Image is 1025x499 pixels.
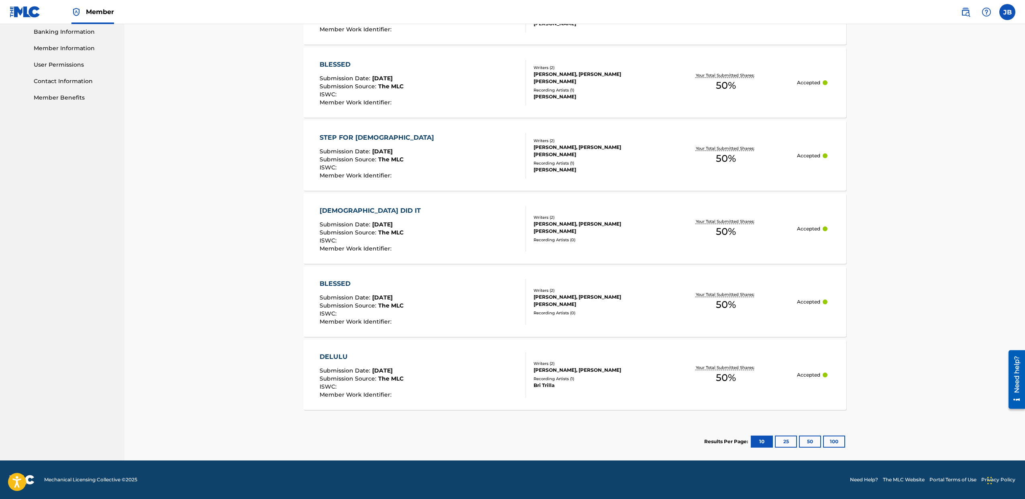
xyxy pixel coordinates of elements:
[378,302,403,309] span: The MLC
[696,218,756,224] p: Your Total Submitted Shares:
[696,365,756,371] p: Your Total Submitted Shares:
[534,287,655,293] div: Writers ( 2 )
[34,61,115,69] a: User Permissions
[320,206,425,216] div: [DEMOGRAPHIC_DATA] DID IT
[44,476,137,483] span: Mechanical Licensing Collective © 2025
[823,436,845,448] button: 100
[320,375,378,382] span: Submission Source :
[71,7,81,17] img: Top Rightsholder
[320,26,393,33] span: Member Work Identifier :
[716,151,736,166] span: 50 %
[86,7,114,16] span: Member
[696,72,756,78] p: Your Total Submitted Shares:
[534,144,655,158] div: [PERSON_NAME], [PERSON_NAME] [PERSON_NAME]
[372,221,393,228] span: [DATE]
[985,460,1025,499] iframe: Chat Widget
[320,91,338,98] span: ISWC :
[534,160,655,166] div: Recording Artists ( 1 )
[751,436,773,448] button: 10
[34,94,115,102] a: Member Benefits
[320,156,378,163] span: Submission Source :
[534,367,655,374] div: [PERSON_NAME], [PERSON_NAME]
[320,367,372,374] span: Submission Date :
[320,318,393,325] span: Member Work Identifier :
[34,77,115,86] a: Contact Information
[34,44,115,53] a: Member Information
[372,367,393,374] span: [DATE]
[775,436,797,448] button: 25
[981,476,1015,483] a: Privacy Policy
[961,7,970,17] img: search
[716,297,736,312] span: 50 %
[320,310,338,317] span: ISWC :
[372,294,393,301] span: [DATE]
[320,279,403,289] div: BLESSED
[850,476,878,483] a: Need Help?
[797,298,820,306] p: Accepted
[320,391,393,398] span: Member Work Identifier :
[320,352,403,362] div: DELULU
[797,152,820,159] p: Accepted
[320,245,393,252] span: Member Work Identifier :
[534,376,655,382] div: Recording Artists ( 1 )
[304,267,846,337] a: BLESSEDSubmission Date:[DATE]Submission Source:The MLCISWC:Member Work Identifier:Writers (2)[PER...
[534,382,655,389] div: Bri Trilla
[320,99,393,106] span: Member Work Identifier :
[320,294,372,301] span: Submission Date :
[696,291,756,297] p: Your Total Submitted Shares:
[320,229,378,236] span: Submission Source :
[320,302,378,309] span: Submission Source :
[534,71,655,85] div: [PERSON_NAME], [PERSON_NAME] [PERSON_NAME]
[320,221,372,228] span: Submission Date :
[1003,347,1025,412] iframe: Resource Center
[304,193,846,264] a: [DEMOGRAPHIC_DATA] DID ITSubmission Date:[DATE]Submission Source:The MLCISWC:Member Work Identifi...
[320,164,338,171] span: ISWC :
[716,78,736,93] span: 50 %
[378,83,403,90] span: The MLC
[534,65,655,71] div: Writers ( 2 )
[378,375,403,382] span: The MLC
[797,225,820,232] p: Accepted
[304,47,846,118] a: BLESSEDSubmission Date:[DATE]Submission Source:The MLCISWC:Member Work Identifier:Writers (2)[PER...
[534,138,655,144] div: Writers ( 2 )
[534,166,655,173] div: [PERSON_NAME]
[10,6,41,18] img: MLC Logo
[987,468,992,493] div: Drag
[320,83,378,90] span: Submission Source :
[534,310,655,316] div: Recording Artists ( 0 )
[716,371,736,385] span: 50 %
[797,371,820,379] p: Accepted
[978,4,994,20] div: Help
[534,87,655,93] div: Recording Artists ( 1 )
[320,148,372,155] span: Submission Date :
[372,148,393,155] span: [DATE]
[304,120,846,191] a: STEP FOR [DEMOGRAPHIC_DATA]Submission Date:[DATE]Submission Source:The MLCISWC:Member Work Identi...
[378,156,403,163] span: The MLC
[304,340,846,410] a: DELULUSubmission Date:[DATE]Submission Source:The MLCISWC:Member Work Identifier:Writers (2)[PERS...
[378,229,403,236] span: The MLC
[320,237,338,244] span: ISWC :
[534,220,655,235] div: [PERSON_NAME], [PERSON_NAME] [PERSON_NAME]
[716,224,736,239] span: 50 %
[320,18,338,25] span: ISWC :
[929,476,976,483] a: Portal Terms of Use
[534,214,655,220] div: Writers ( 2 )
[34,28,115,36] a: Banking Information
[883,476,925,483] a: The MLC Website
[999,4,1015,20] div: User Menu
[320,133,438,143] div: STEP FOR [DEMOGRAPHIC_DATA]
[320,60,403,69] div: BLESSED
[320,383,338,390] span: ISWC :
[534,361,655,367] div: Writers ( 2 )
[799,436,821,448] button: 50
[982,7,991,17] img: help
[958,4,974,20] a: Public Search
[696,145,756,151] p: Your Total Submitted Shares:
[372,75,393,82] span: [DATE]
[10,475,35,485] img: logo
[797,79,820,86] p: Accepted
[534,93,655,100] div: [PERSON_NAME]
